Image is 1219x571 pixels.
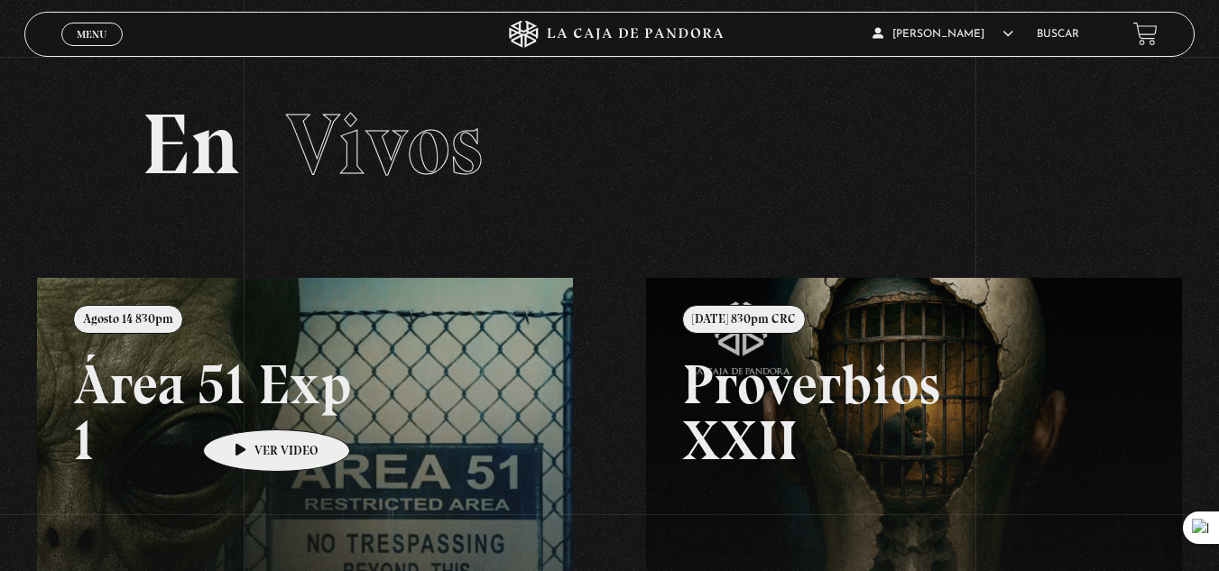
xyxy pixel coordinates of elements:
span: Vivos [286,93,483,196]
a: View your shopping cart [1133,22,1158,46]
h2: En [142,102,1078,188]
span: Menu [77,29,106,40]
span: Cerrar [70,43,113,56]
a: Buscar [1037,29,1079,40]
span: [PERSON_NAME] [873,29,1013,40]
